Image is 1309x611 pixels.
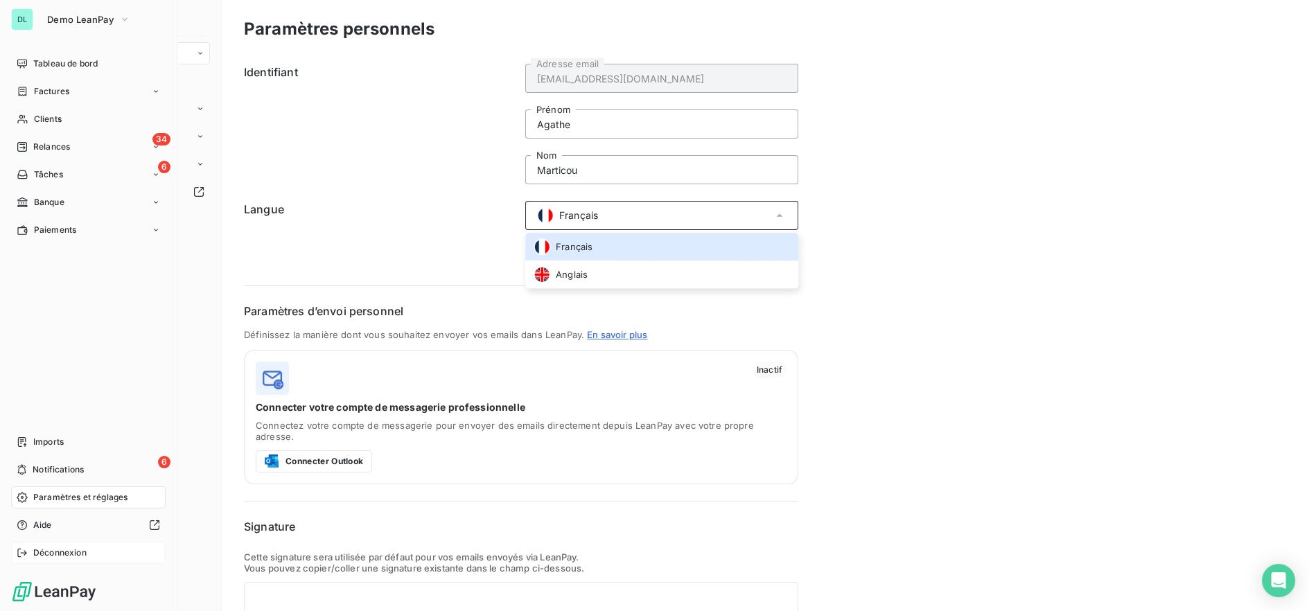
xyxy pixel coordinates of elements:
[33,436,64,448] span: Imports
[244,17,434,42] h3: Paramètres personnels
[256,400,787,414] span: Connecter votre compte de messagerie professionnelle
[525,155,798,184] input: placeholder
[525,64,798,93] input: placeholder
[753,362,787,378] span: Inactif
[256,362,289,395] img: logo
[33,463,84,476] span: Notifications
[559,209,598,222] span: Français
[34,168,63,181] span: Tâches
[556,240,592,254] span: Français
[34,85,69,98] span: Factures
[34,224,76,236] span: Paiements
[587,329,647,340] a: En savoir plus
[11,8,33,30] div: DL
[244,303,798,319] h6: Paramètres d’envoi personnel
[244,329,584,340] span: Définissez la manière dont vous souhaitez envoyer vos emails dans LeanPay.
[11,581,97,603] img: Logo LeanPay
[34,196,64,209] span: Banque
[256,450,372,472] button: Connecter Outlook
[525,109,798,139] input: placeholder
[244,201,517,230] h6: Langue
[556,268,588,281] span: Anglais
[33,547,87,559] span: Déconnexion
[34,113,62,125] span: Clients
[256,420,787,442] span: Connectez votre compte de messagerie pour envoyer des emails directement depuis LeanPay avec votr...
[158,456,170,468] span: 6
[244,64,517,184] h6: Identifiant
[47,14,114,25] span: Demo LeanPay
[33,491,128,504] span: Paramètres et réglages
[1262,564,1295,597] div: Open Intercom Messenger
[244,551,798,563] p: Cette signature sera utilisée par défaut pour vos emails envoyés via LeanPay.
[244,518,798,535] h6: Signature
[33,519,52,531] span: Aide
[244,563,798,574] p: Vous pouvez copier/coller une signature existante dans le champ ci-dessous.
[33,141,70,153] span: Relances
[158,161,170,173] span: 6
[11,514,166,536] a: Aide
[33,57,98,70] span: Tableau de bord
[152,133,170,145] span: 34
